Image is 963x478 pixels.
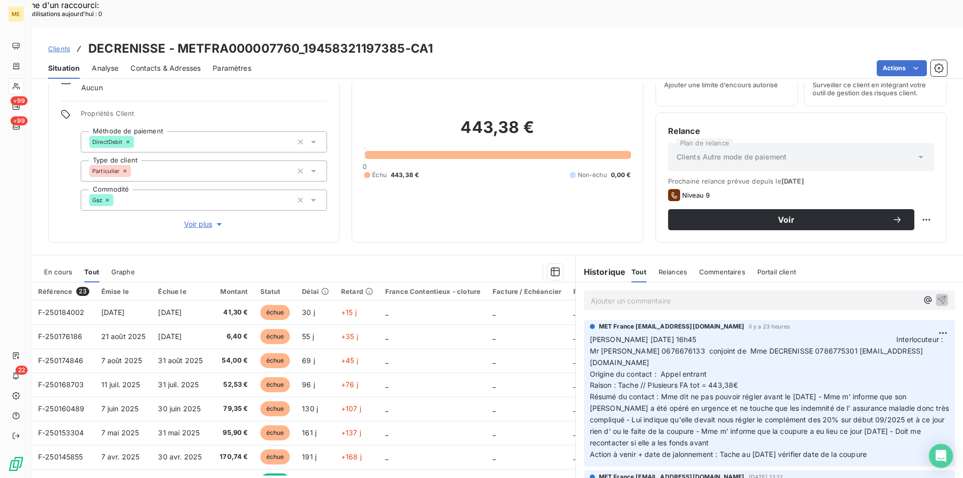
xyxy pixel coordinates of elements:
div: France Contentieux - cloture [385,287,480,295]
a: Clients [48,44,70,54]
span: 170,74 € [218,452,248,462]
span: _ [573,332,576,341]
span: _ [573,308,576,316]
span: [DATE] [781,177,804,185]
span: +99 [11,116,28,125]
span: échue [260,305,290,320]
span: Non-échu [578,171,607,180]
span: 0 [363,163,367,171]
span: Tout [631,268,647,276]
span: Clients [48,45,70,53]
span: F-250174846 [38,356,84,365]
span: 55 j [302,332,314,341]
span: [DATE] [158,332,182,341]
span: _ [385,452,388,461]
span: échue [260,353,290,368]
span: 21 août 2025 [101,332,146,341]
span: F-250153304 [38,428,84,437]
div: Statut [260,287,290,295]
span: 79,35 € [218,404,248,414]
span: [DATE] [101,308,125,316]
span: F-250176186 [38,332,83,341]
span: 191 j [302,452,316,461]
span: 30 avr. 2025 [158,452,202,461]
span: Voir plus [184,219,224,229]
span: _ [385,356,388,365]
span: _ [385,404,388,413]
h6: Historique [576,266,626,278]
span: 7 août 2025 [101,356,142,365]
span: 31 juil. 2025 [158,380,199,389]
span: +168 j [341,452,362,461]
span: Tout [84,268,99,276]
span: _ [493,404,496,413]
span: Contacts & Adresses [130,63,201,73]
h2: 443,38 € [364,117,630,147]
span: Commentaires [699,268,745,276]
span: +76 j [341,380,358,389]
span: 22 [16,366,28,375]
span: Surveiller ce client en intégrant votre outil de gestion des risques client. [813,81,938,97]
span: 31 mai 2025 [158,428,200,437]
span: _ [573,356,576,365]
div: Open Intercom Messenger [929,444,953,468]
span: 96 j [302,380,315,389]
span: 7 juin 2025 [101,404,139,413]
span: _ [573,452,576,461]
span: Origine du contact : Appel entrant [590,370,707,378]
input: Ajouter une valeur [131,167,139,176]
span: Action à venir + date de jalonnement : Tache au [DATE] vérifier date de la coupure [590,450,867,458]
div: Émise le [101,287,146,295]
span: Relances [659,268,687,276]
span: 30 j [302,308,315,316]
span: 69 j [302,356,315,365]
div: Facture / Echéancier [493,287,561,295]
div: Échue le [158,287,206,295]
span: F-250168703 [38,380,84,389]
span: Gaz [92,197,102,203]
span: 52,53 € [218,380,248,390]
span: _ [573,404,576,413]
span: Clients Autre mode de paiement [677,152,787,162]
span: _ [385,428,388,437]
span: Aucun [81,83,103,93]
div: Retard [341,287,373,295]
span: +137 j [341,428,361,437]
span: 30 juin 2025 [158,404,201,413]
span: 11 juil. 2025 [101,380,140,389]
h6: Relance [668,125,934,137]
button: Actions [877,60,927,76]
span: _ [573,428,576,437]
span: Paramètres [213,63,251,73]
span: Ajouter une limite d’encours autorisé [664,81,778,89]
span: échue [260,425,290,440]
span: 7 mai 2025 [101,428,139,437]
span: échue [260,449,290,464]
span: 130 j [302,404,318,413]
span: Propriétés Client [81,109,327,123]
span: Échu [372,171,387,180]
span: 443,38 € [391,171,419,180]
span: 54,00 € [218,356,248,366]
span: _ [493,452,496,461]
span: DirectDebit [92,139,123,145]
input: Ajouter une valeur [113,196,121,205]
img: Logo LeanPay [8,456,24,472]
span: [PERSON_NAME] [DATE] 16h45 Interlocuteur : Mr [PERSON_NAME] 0676676133 conjoint de Mme DECRENISSE... [590,335,945,367]
span: _ [493,380,496,389]
span: 161 j [302,428,316,437]
div: Référence [38,287,89,296]
span: +15 j [341,308,357,316]
div: France Contentieux - ouverture [573,287,678,295]
span: Particulier [92,168,120,174]
span: 95,90 € [218,428,248,438]
span: F-250160489 [38,404,85,413]
span: +35 j [341,332,358,341]
span: Voir [680,216,892,224]
div: Délai [302,287,329,295]
span: Résumé du contact : Mme dit ne pas pouvoir régler avant le [DATE] - Mme m' informe que son [PERSO... [590,392,951,447]
span: [DATE] [158,308,182,316]
span: En cours [44,268,72,276]
span: Situation [48,63,80,73]
span: Graphe [111,268,135,276]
